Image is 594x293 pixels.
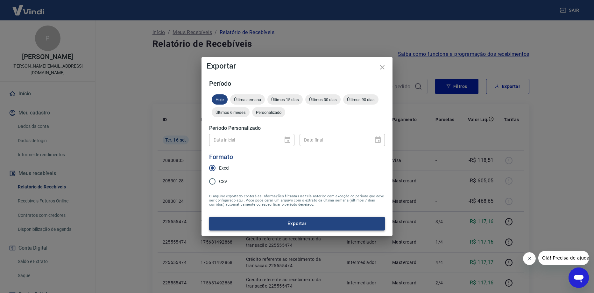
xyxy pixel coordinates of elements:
input: DD/MM/YYYY [209,134,279,146]
span: Hoje [212,97,228,102]
button: close [375,60,390,75]
div: Última semana [230,94,265,105]
div: Personalizado [252,107,285,117]
div: Últimos 15 dias [267,94,303,105]
div: Últimos 90 dias [343,94,378,105]
div: Últimos 30 dias [305,94,341,105]
span: Excel [219,165,229,172]
span: Últimos 90 dias [343,97,378,102]
div: Últimos 6 meses [212,107,250,117]
iframe: Fechar mensagem [523,252,536,265]
iframe: Mensagem da empresa [538,251,589,265]
h5: Período [209,80,385,87]
span: Últimos 6 meses [212,110,250,115]
h4: Exportar [207,62,387,70]
span: Personalizado [252,110,285,115]
span: Olá! Precisa de ajuda? [4,4,53,10]
div: Hoje [212,94,228,105]
span: Últimos 30 dias [305,97,341,102]
h5: Período Personalizado [209,125,385,131]
span: O arquivo exportado conterá as informações filtradas na tela anterior com exceção do período que ... [209,194,385,207]
button: Exportar [209,217,385,230]
legend: Formato [209,152,233,162]
span: Última semana [230,97,265,102]
span: Últimos 15 dias [267,97,303,102]
iframe: Botão para abrir a janela de mensagens [569,267,589,288]
span: CSV [219,178,227,185]
input: DD/MM/YYYY [300,134,369,146]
